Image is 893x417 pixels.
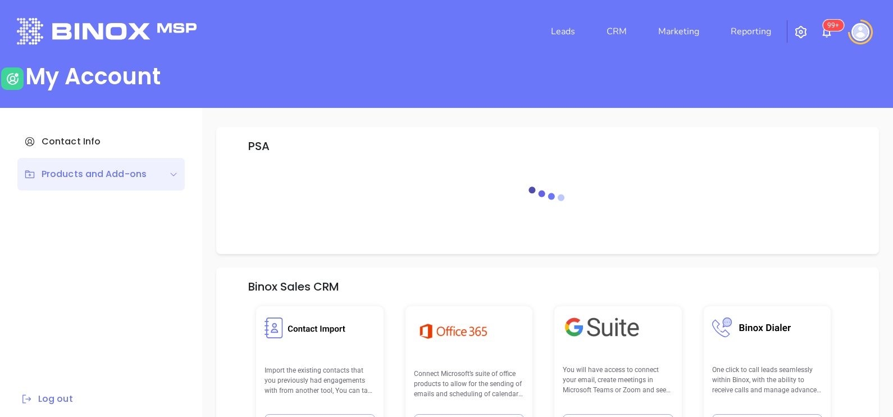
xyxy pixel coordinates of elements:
[25,63,161,90] div: My Account
[654,20,704,43] a: Marketing
[823,20,844,31] sup: 102
[563,365,673,396] p: You will have access to connect your email, create meetings in Microsoft Teams or Zoom and see yo...
[17,125,185,158] div: Contact Info
[726,20,776,43] a: Reporting
[820,25,833,39] img: iconNotification
[17,158,185,191] div: Products and Add-ons
[248,139,270,153] h5: PSA
[24,167,147,181] div: Products and Add-ons
[17,18,197,44] img: logo
[248,280,339,293] h5: Binox Sales CRM
[851,23,869,41] img: user
[414,369,525,400] p: Connect Microsoft’s suite of office products to allow for the sending of emails and scheduling of...
[265,365,375,396] p: Import the existing contacts that you previously had engagements with from another tool, You can ...
[17,392,76,406] button: Log out
[794,25,808,39] img: iconSetting
[546,20,580,43] a: Leads
[712,365,823,396] p: One click to call leads seamlessly within Binox, with the ability to receive calls and manage adv...
[1,67,24,90] img: user
[602,20,631,43] a: CRM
